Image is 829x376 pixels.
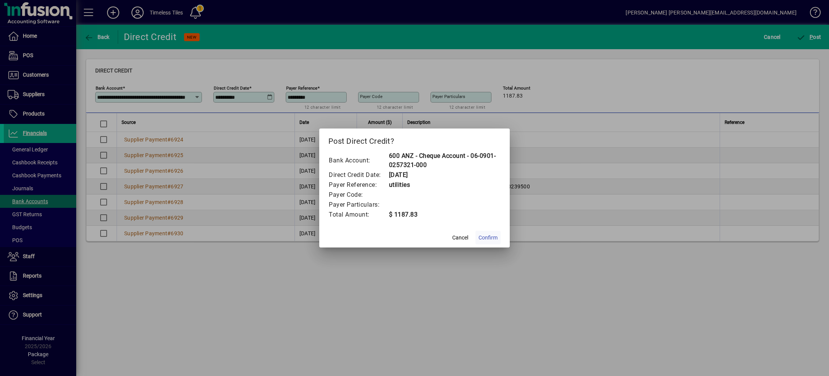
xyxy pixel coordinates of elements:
[389,180,501,190] td: utilities
[479,234,498,242] span: Confirm
[328,151,389,170] td: Bank Account:
[328,190,389,200] td: Payer Code:
[328,180,389,190] td: Payer Reference:
[328,170,389,180] td: Direct Credit Date:
[328,210,389,220] td: Total Amount:
[389,210,501,220] td: $ 1187.83
[452,234,468,242] span: Cancel
[319,129,510,151] h2: Post Direct Credit?
[389,170,501,180] td: [DATE]
[475,231,501,244] button: Confirm
[389,151,501,170] td: 600 ANZ - Cheque Account - 06-0901-0257321-000
[448,231,472,244] button: Cancel
[328,200,389,210] td: Payer Particulars:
